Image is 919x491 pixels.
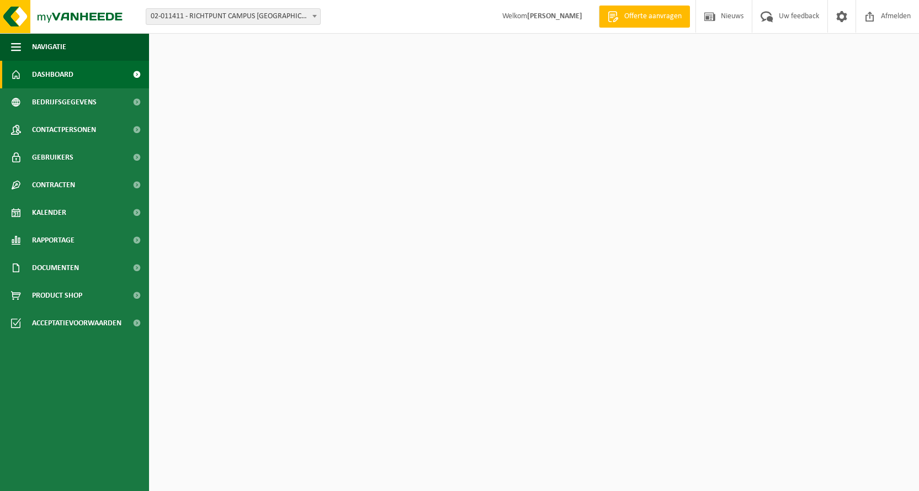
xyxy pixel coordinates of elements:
[32,88,97,116] span: Bedrijfsgegevens
[32,282,82,309] span: Product Shop
[32,226,75,254] span: Rapportage
[599,6,690,28] a: Offerte aanvragen
[32,254,79,282] span: Documenten
[32,61,73,88] span: Dashboard
[32,144,73,171] span: Gebruikers
[32,309,121,337] span: Acceptatievoorwaarden
[527,12,582,20] strong: [PERSON_NAME]
[621,11,684,22] span: Offerte aanvragen
[146,9,320,24] span: 02-011411 - RICHTPUNT CAMPUS EEKLO - EEKLO
[146,8,321,25] span: 02-011411 - RICHTPUNT CAMPUS EEKLO - EEKLO
[32,33,66,61] span: Navigatie
[32,199,66,226] span: Kalender
[32,171,75,199] span: Contracten
[32,116,96,144] span: Contactpersonen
